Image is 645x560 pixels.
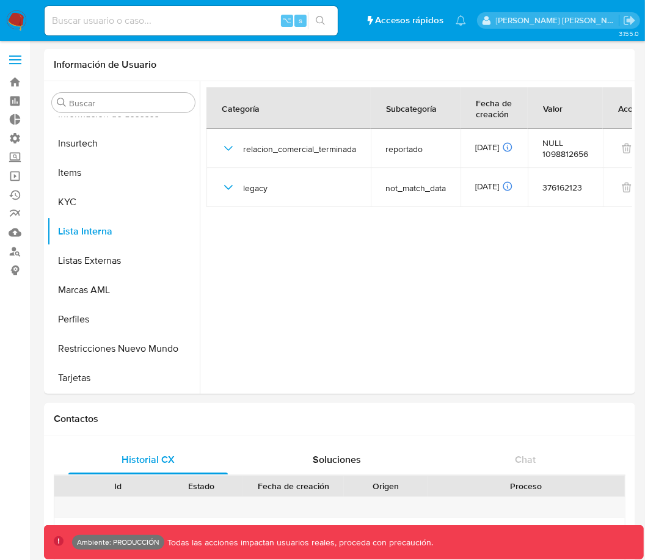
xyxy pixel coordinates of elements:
button: Items [47,158,200,187]
p: Todas las acciones impactan usuarios reales, proceda con precaución. [164,537,433,548]
button: Buscar [57,98,67,107]
input: Buscar [69,98,190,109]
button: Marcas AML [47,275,200,305]
button: Perfiles [47,305,200,334]
button: Insurtech [47,129,200,158]
span: ⌥ [282,15,291,26]
button: Lista Interna [47,217,200,246]
div: Origen [352,480,419,492]
a: Salir [623,14,636,27]
h1: Contactos [54,413,625,425]
p: natalia.maison@mercadolibre.com [496,15,619,26]
span: s [299,15,302,26]
button: Restricciones Nuevo Mundo [47,334,200,363]
span: Chat [515,453,536,467]
button: Tarjetas [47,363,200,393]
span: Soluciones [313,453,361,467]
span: Accesos rápidos [375,14,443,27]
button: KYC [47,187,200,217]
div: Proceso [436,480,616,492]
div: Id [84,480,151,492]
span: Historial CX [122,453,175,467]
button: Listas Externas [47,246,200,275]
button: search-icon [308,12,333,29]
a: Notificaciones [456,15,466,26]
h1: Información de Usuario [54,59,156,71]
input: Buscar usuario o caso... [45,13,338,29]
div: Fecha de creación [252,480,335,492]
div: Estado [168,480,235,492]
p: Ambiente: PRODUCCIÓN [77,540,159,545]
